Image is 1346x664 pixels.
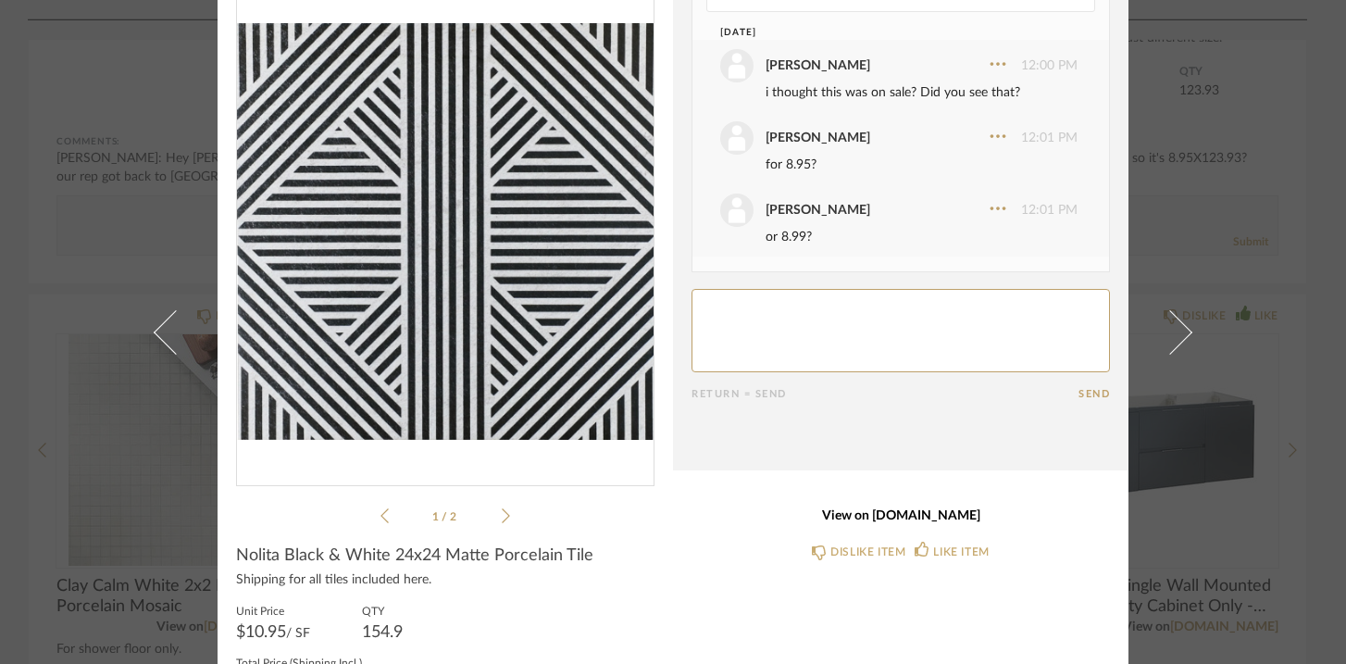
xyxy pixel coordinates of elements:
[362,603,403,618] label: QTY
[450,511,459,522] span: 2
[830,543,905,561] div: DISLIKE ITEM
[236,603,310,618] label: Unit Price
[720,121,1078,155] div: 12:01 PM
[442,511,450,522] span: /
[236,624,286,641] span: $10.95
[766,155,1078,175] div: for 8.95?
[766,56,870,76] div: [PERSON_NAME]
[766,82,1078,103] div: i thought this was on sale? Did you see that?
[692,388,1078,400] div: Return = Send
[692,508,1110,524] a: View on [DOMAIN_NAME]
[766,227,1078,247] div: or 8.99?
[236,573,654,588] div: Shipping for all tiles included here.
[766,128,870,148] div: [PERSON_NAME]
[720,194,1078,227] div: 12:01 PM
[933,543,989,561] div: LIKE ITEM
[432,511,442,522] span: 1
[766,200,870,220] div: [PERSON_NAME]
[236,545,593,566] span: Nolita Black & White 24x24 Matte Porcelain Tile
[286,627,310,640] span: / SF
[1078,388,1110,400] button: Send
[720,26,1043,40] div: [DATE]
[362,625,403,640] div: 154.9
[720,49,1078,82] div: 12:00 PM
